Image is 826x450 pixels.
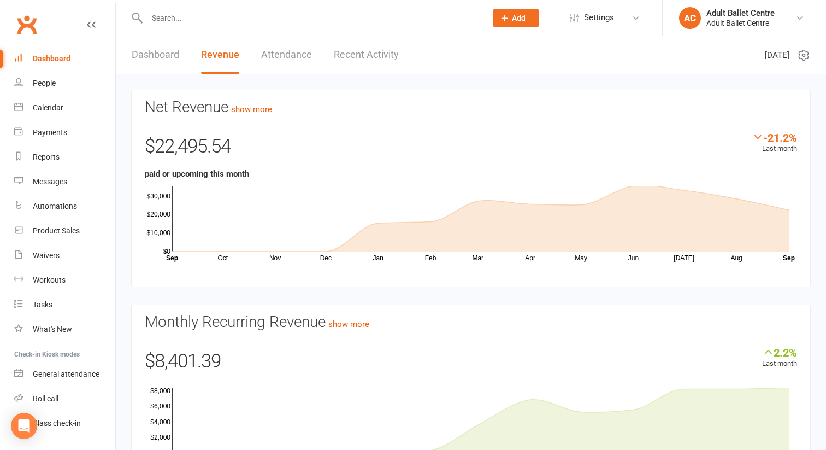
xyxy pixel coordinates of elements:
[33,226,80,235] div: Product Sales
[14,268,115,293] a: Workouts
[334,36,399,74] a: Recent Activity
[145,314,797,331] h3: Monthly Recurring Revenue
[14,317,115,342] a: What's New
[14,194,115,219] a: Automations
[14,120,115,145] a: Payments
[201,36,239,74] a: Revenue
[145,169,249,179] strong: paid or upcoming this month
[144,10,479,26] input: Search...
[33,325,72,334] div: What's New
[584,5,614,30] span: Settings
[13,11,40,38] a: Clubworx
[33,251,60,260] div: Waivers
[33,202,77,211] div: Automations
[706,18,775,28] div: Adult Ballet Centre
[679,7,701,29] div: AC
[14,170,115,194] a: Messages
[33,394,58,403] div: Roll call
[11,413,37,439] div: Open Intercom Messenger
[145,131,797,167] div: $22,495.54
[33,128,67,137] div: Payments
[145,99,797,116] h3: Net Revenue
[33,103,63,112] div: Calendar
[752,131,797,155] div: Last month
[512,14,526,22] span: Add
[762,346,797,370] div: Last month
[14,293,115,317] a: Tasks
[762,346,797,358] div: 2.2%
[33,79,56,87] div: People
[231,104,272,114] a: show more
[752,131,797,143] div: -21.2%
[14,362,115,387] a: General attendance kiosk mode
[33,177,67,186] div: Messages
[14,411,115,436] a: Class kiosk mode
[14,96,115,120] a: Calendar
[765,49,789,62] span: [DATE]
[33,54,70,63] div: Dashboard
[33,276,66,284] div: Workouts
[14,243,115,268] a: Waivers
[706,8,775,18] div: Adult Ballet Centre
[33,370,99,378] div: General attendance
[132,36,179,74] a: Dashboard
[33,419,81,428] div: Class check-in
[14,387,115,411] a: Roll call
[328,319,369,329] a: show more
[14,219,115,243] a: Product Sales
[14,46,115,71] a: Dashboard
[14,71,115,96] a: People
[493,9,539,27] button: Add
[145,346,797,382] div: $8,401.39
[33,153,60,161] div: Reports
[14,145,115,170] a: Reports
[261,36,312,74] a: Attendance
[33,300,52,309] div: Tasks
